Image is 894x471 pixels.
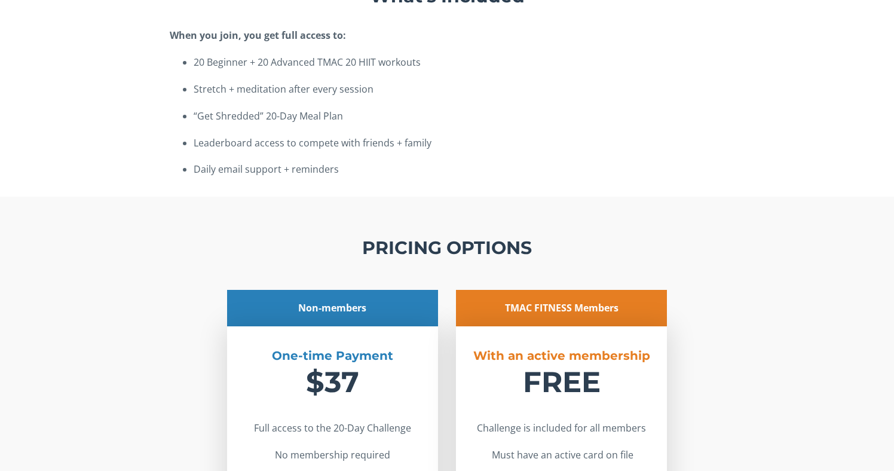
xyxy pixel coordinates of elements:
[227,290,438,326] div: Non-members
[194,108,724,125] li: “Get Shredded” 20-Day Meal Plan
[477,421,646,435] span: Challenge is included for all members
[239,348,426,363] h4: One-time Payment
[239,420,426,437] p: Full access to the 20-Day Challenge
[227,236,668,259] h2: PRICING OPTIONS
[239,446,426,464] p: No membership required
[170,29,346,42] strong: When you join, you get full access to:
[194,54,724,71] li: 20 Beginner + 20 Advanced TMAC 20 HIIT workouts
[492,448,633,461] span: Must have an active card on file
[468,363,655,400] h2: FREE
[239,363,426,400] h2: $37
[456,290,667,326] div: TMAC FITNESS Members
[468,348,655,363] h4: With an active membership
[194,81,724,98] li: Stretch + meditation after every session
[194,161,724,178] li: Daily email support + reminders
[194,134,724,152] li: Leaderboard access to compete with friends + family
